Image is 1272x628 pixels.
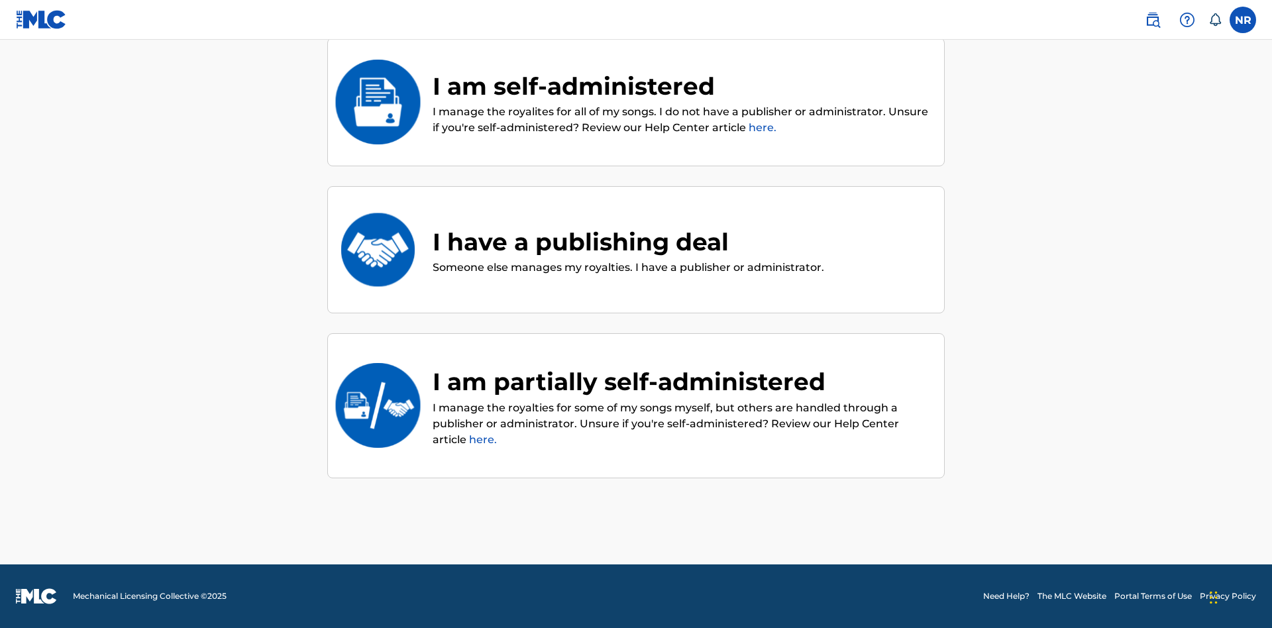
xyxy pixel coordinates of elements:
[327,333,945,478] div: I am partially self-administeredI am partially self-administeredI manage the royalties for some o...
[1210,578,1218,617] div: Drag
[327,186,945,313] div: I have a publishing dealI have a publishing dealSomeone else manages my royalties. I have a publi...
[433,364,931,399] div: I am partially self-administered
[1145,12,1161,28] img: search
[1139,7,1166,33] a: Public Search
[433,260,824,276] p: Someone else manages my royalties. I have a publisher or administrator.
[1037,590,1106,602] a: The MLC Website
[1230,7,1256,33] div: User Menu
[433,224,824,260] div: I have a publishing deal
[1174,7,1200,33] div: Help
[983,590,1030,602] a: Need Help?
[433,400,931,448] p: I manage the royalties for some of my songs myself, but others are handled through a publisher or...
[749,121,776,134] a: here.
[335,207,421,292] img: I have a publishing deal
[1114,590,1192,602] a: Portal Terms of Use
[73,590,227,602] span: Mechanical Licensing Collective © 2025
[433,104,931,136] p: I manage the royalites for all of my songs. I do not have a publisher or administrator. Unsure if...
[469,433,497,446] a: here.
[335,60,421,144] img: I am self-administered
[433,68,931,104] div: I am self-administered
[1200,590,1256,602] a: Privacy Policy
[1208,13,1222,26] div: Notifications
[1206,564,1272,628] iframe: Chat Widget
[16,10,67,29] img: MLC Logo
[327,38,945,167] div: I am self-administeredI am self-administeredI manage the royalites for all of my songs. I do not ...
[1179,12,1195,28] img: help
[335,363,421,448] img: I am partially self-administered
[16,588,57,604] img: logo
